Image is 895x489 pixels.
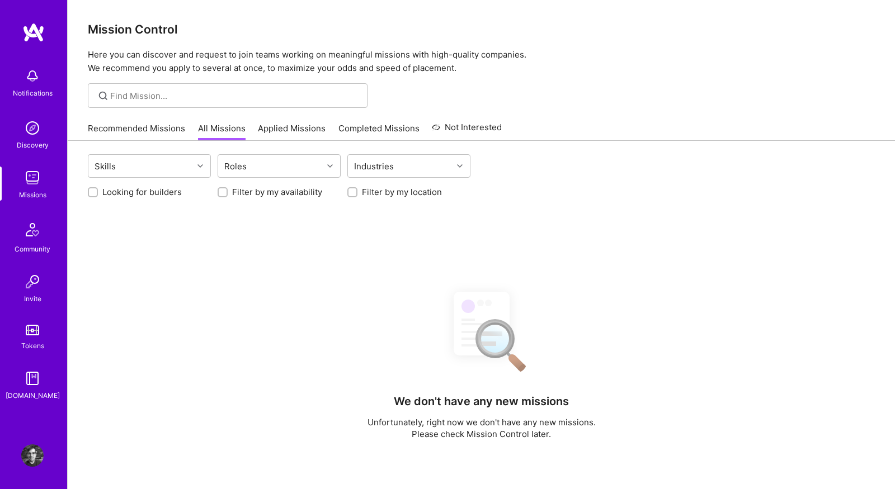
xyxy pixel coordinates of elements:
[102,186,182,198] label: Looking for builders
[394,395,569,408] h4: We don't have any new missions
[26,325,39,335] img: tokens
[21,167,44,189] img: teamwork
[22,22,45,42] img: logo
[351,158,397,174] div: Industries
[110,90,359,102] input: Find Mission...
[88,122,185,141] a: Recommended Missions
[21,65,44,87] img: bell
[368,416,596,428] p: Unfortunately, right now we don't have any new missions.
[21,117,44,139] img: discovery
[18,444,46,467] a: User Avatar
[21,340,44,352] div: Tokens
[21,444,44,467] img: User Avatar
[258,122,326,141] a: Applied Missions
[232,186,322,198] label: Filter by my availability
[21,367,44,390] img: guide book
[17,139,49,151] div: Discovery
[338,122,420,141] a: Completed Missions
[97,89,110,102] i: icon SearchGrey
[15,243,50,255] div: Community
[222,158,249,174] div: Roles
[13,87,53,99] div: Notifications
[6,390,60,401] div: [DOMAIN_NAME]
[19,189,46,201] div: Missions
[368,428,596,440] p: Please check Mission Control later.
[88,48,875,75] p: Here you can discover and request to join teams working on meaningful missions with high-quality ...
[24,293,41,305] div: Invite
[362,186,442,198] label: Filter by my location
[432,121,502,141] a: Not Interested
[21,270,44,293] img: Invite
[434,282,529,379] img: No Results
[327,163,333,169] i: icon Chevron
[88,22,875,36] h3: Mission Control
[197,163,203,169] i: icon Chevron
[457,163,463,169] i: icon Chevron
[92,158,119,174] div: Skills
[19,216,46,243] img: Community
[198,122,246,141] a: All Missions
